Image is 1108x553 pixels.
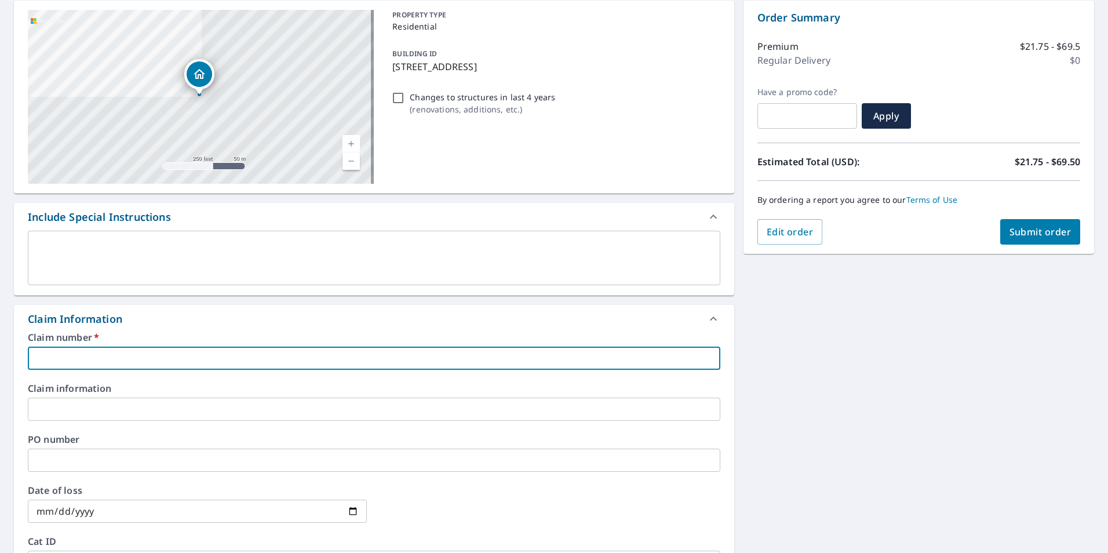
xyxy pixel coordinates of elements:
label: Date of loss [28,486,367,495]
span: Submit order [1009,225,1071,238]
p: ( renovations, additions, etc. ) [410,103,555,115]
p: Changes to structures in last 4 years [410,91,555,103]
div: Include Special Instructions [28,209,171,225]
div: Include Special Instructions [14,203,734,231]
span: Apply [871,110,902,122]
button: Edit order [757,219,823,245]
p: Premium [757,39,799,53]
p: PROPERTY TYPE [392,10,715,20]
a: Current Level 17, Zoom Out [342,152,360,170]
p: $21.75 - $69.50 [1015,155,1080,169]
span: Edit order [767,225,814,238]
label: PO number [28,435,720,444]
div: Dropped pin, building 1, Residential property, 775 Timberline Pkwy Valparaiso, IN 46385 [184,59,214,95]
p: Residential [392,20,715,32]
p: Estimated Total (USD): [757,155,919,169]
button: Submit order [1000,219,1081,245]
p: [STREET_ADDRESS] [392,60,715,74]
p: Regular Delivery [757,53,830,67]
button: Apply [862,103,911,129]
label: Cat ID [28,537,720,546]
a: Current Level 17, Zoom In [342,135,360,152]
p: $0 [1070,53,1080,67]
p: By ordering a report you agree to our [757,195,1080,205]
label: Claim number [28,333,720,342]
a: Terms of Use [906,194,958,205]
label: Claim information [28,384,720,393]
label: Have a promo code? [757,87,857,97]
div: Claim Information [28,311,122,327]
p: Order Summary [757,10,1080,26]
p: $21.75 - $69.5 [1020,39,1080,53]
div: Claim Information [14,305,734,333]
p: BUILDING ID [392,49,437,59]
